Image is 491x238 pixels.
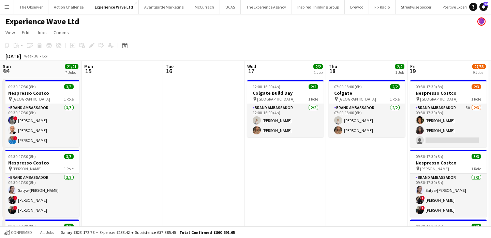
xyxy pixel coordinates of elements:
span: 1 Role [64,166,74,171]
a: 94 [479,3,488,11]
span: Edit [22,29,30,36]
span: 18 [328,67,337,75]
span: Fri [410,63,416,69]
span: Jobs [36,29,47,36]
span: 2/2 [309,84,318,89]
button: Positive Experience [437,0,481,14]
span: 09:30-17:30 (8h) [8,84,36,89]
app-job-card: 12:00-16:00 (4h)2/2Colgate Build Day [GEOGRAPHIC_DATA]1 RoleBrand Ambassador2/212:00-16:00 (4h)[P... [247,80,324,137]
div: 1 Job [314,70,323,75]
span: 3/3 [472,224,481,229]
span: 15 [83,67,93,75]
button: The Experience Agency [241,0,292,14]
span: Week 38 [23,53,40,58]
h3: Nespresso Costco [410,160,487,166]
span: All jobs [39,230,55,235]
span: 07:00-13:00 (6h) [334,84,362,89]
span: 19 [409,67,416,75]
button: Avantgarde Marketing [139,0,189,14]
a: Comms [51,28,72,37]
span: 09:30-17:30 (8h) [416,224,443,229]
span: 1 Role [64,96,74,102]
div: BST [42,53,49,58]
app-card-role: Brand Ambassador3/309:30-17:30 (8h)Satya-[PERSON_NAME]![PERSON_NAME]![PERSON_NAME] [3,174,79,217]
span: Thu [329,63,337,69]
span: Total Confirmed £860 691.65 [179,230,235,235]
span: [GEOGRAPHIC_DATA] [420,96,458,102]
h1: Experience Wave Ltd [5,16,79,27]
app-card-role: Brand Ambassador3/309:30-17:30 (8h)Satya-[PERSON_NAME]![PERSON_NAME]![PERSON_NAME] [410,174,487,217]
app-user-avatar: Florence Watkinson [477,17,486,26]
h3: Colgate [329,90,405,96]
button: Streetwise Soccer [396,0,437,14]
span: ! [13,136,17,140]
button: McCurrach [189,0,220,14]
span: 3/3 [64,84,74,89]
a: Edit [19,28,32,37]
span: 3/3 [64,154,74,159]
span: 12:00-16:00 (4h) [253,84,280,89]
span: [GEOGRAPHIC_DATA] [339,96,376,102]
app-job-card: 07:00-13:00 (6h)2/2Colgate [GEOGRAPHIC_DATA]1 RoleBrand Ambassador2/207:00-13:00 (6h)[PERSON_NAME... [329,80,405,137]
span: 16 [165,67,174,75]
button: Action Challenge [48,0,89,14]
app-job-card: 09:30-17:30 (8h)3/3Nespresso Costco [PERSON_NAME]1 RoleBrand Ambassador3/309:30-17:30 (8h)Satya-[... [410,150,487,217]
app-card-role: Brand Ambassador3/309:30-17:30 (8h)![PERSON_NAME][PERSON_NAME]![PERSON_NAME] [3,104,79,147]
h3: Nespresso Costco [410,90,487,96]
app-job-card: 09:30-17:30 (8h)3/3Nespresso Costco [PERSON_NAME]1 RoleBrand Ambassador3/309:30-17:30 (8h)Satya-[... [3,150,79,217]
span: 3/3 [472,154,481,159]
button: The Observer [14,0,48,14]
span: 09:30-17:30 (8h) [416,154,443,159]
button: Experience Wave Ltd [89,0,139,14]
span: 09:30-17:30 (8h) [416,84,443,89]
div: 1 Job [395,70,404,75]
h3: Nespresso Costco [3,160,79,166]
div: Salary £823 172.78 + Expenses £133.42 + Subsistence £37 385.45 = [61,230,235,235]
span: 3/3 [64,224,74,229]
button: Confirmed [3,229,33,236]
span: [PERSON_NAME] [420,166,449,171]
app-job-card: 09:30-17:30 (8h)2/3Nespresso Costco [GEOGRAPHIC_DATA]1 RoleBrand Ambassador3A2/309:30-17:30 (8h)[... [410,80,487,147]
span: 27/33 [472,64,486,69]
span: 1 Role [471,96,481,102]
button: UCAS [220,0,241,14]
span: 1 Role [308,96,318,102]
span: ! [13,116,17,120]
span: 21/21 [65,64,78,69]
button: Inspired Thinking Group [292,0,345,14]
div: [DATE] [5,53,21,59]
span: [GEOGRAPHIC_DATA] [13,96,50,102]
span: ! [13,206,17,210]
div: 9 Jobs [473,70,486,75]
a: Jobs [34,28,49,37]
span: Wed [247,63,256,69]
span: 2/2 [395,64,404,69]
span: ! [421,206,425,210]
span: [PERSON_NAME] [13,166,42,171]
a: View [3,28,18,37]
h3: Colgate Build Day [247,90,324,96]
span: View [5,29,15,36]
span: Mon [84,63,93,69]
span: 1 Role [390,96,400,102]
span: 17 [246,67,256,75]
span: 94 [483,2,488,6]
span: Comms [54,29,69,36]
app-card-role: Brand Ambassador3A2/309:30-17:30 (8h)[PERSON_NAME][PERSON_NAME] [410,104,487,147]
span: 09:30-17:30 (8h) [8,154,36,159]
span: ! [13,196,17,200]
button: Brewco [345,0,369,14]
span: [GEOGRAPHIC_DATA] [257,96,295,102]
app-job-card: 09:30-17:30 (8h)3/3Nespresso Costco [GEOGRAPHIC_DATA]1 RoleBrand Ambassador3/309:30-17:30 (8h)![P... [3,80,79,147]
app-card-role: Brand Ambassador2/207:00-13:00 (6h)[PERSON_NAME][PERSON_NAME] [329,104,405,137]
span: 2/3 [472,84,481,89]
app-card-role: Brand Ambassador2/212:00-16:00 (4h)[PERSON_NAME][PERSON_NAME] [247,104,324,137]
button: Fix Radio [369,0,396,14]
div: 7 Jobs [65,70,78,75]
